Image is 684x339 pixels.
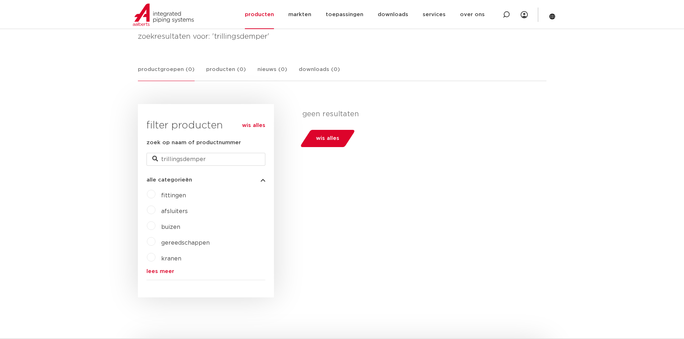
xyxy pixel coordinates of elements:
a: lees meer [146,269,265,274]
span: wis alles [316,133,339,144]
h4: zoekresultaten voor: 'trillingsdemper' [138,31,546,42]
a: kranen [161,256,181,262]
h3: filter producten [146,118,265,133]
label: zoek op naam of productnummer [146,138,241,147]
a: afsluiters [161,208,188,214]
a: fittingen [161,193,186,198]
a: nieuws (0) [257,65,287,81]
p: geen resultaten [302,110,541,118]
span: alle categorieën [146,177,192,183]
button: alle categorieën [146,177,265,183]
a: gereedschappen [161,240,210,246]
a: productgroepen (0) [138,65,195,81]
input: zoeken [146,153,265,166]
a: producten (0) [206,65,246,81]
a: wis alles [242,121,265,130]
a: buizen [161,224,180,230]
a: downloads (0) [299,65,340,81]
